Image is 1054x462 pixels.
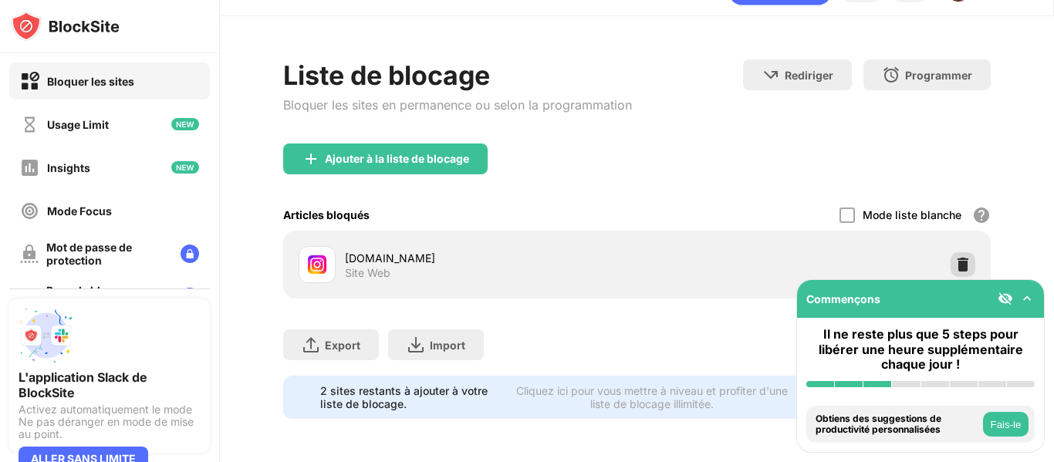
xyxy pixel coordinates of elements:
div: Mode liste blanche [863,208,961,221]
img: focus-off.svg [20,201,39,221]
div: Il ne reste plus que 5 steps pour libérer une heure supplémentaire chaque jour ! [806,327,1035,372]
div: Site Web [345,266,390,280]
div: Export [325,339,360,352]
img: time-usage-off.svg [20,115,39,134]
img: eye-not-visible.svg [998,291,1013,306]
div: Insights [47,161,90,174]
img: password-protection-off.svg [20,244,39,263]
div: Mode Focus [47,204,112,218]
div: Bloquer les sites [47,75,134,88]
div: Ajouter à la liste de blocage [325,153,469,165]
img: new-icon.svg [171,118,199,130]
img: block-on.svg [20,72,39,91]
div: Import [430,339,465,352]
img: omni-setup-toggle.svg [1019,291,1035,306]
div: [DOMAIN_NAME] [345,250,637,266]
img: lock-menu.svg [181,288,199,306]
img: logo-blocksite.svg [11,11,120,42]
button: Fais-le [983,412,1029,437]
div: Obtiens des suggestions de productivité personnalisées [816,413,979,436]
img: customize-block-page-off.svg [20,288,39,306]
img: new-icon.svg [171,161,199,174]
div: Activez automatiquement le mode Ne pas déranger en mode de mise au point. [19,403,201,440]
div: Mot de passe de protection [46,241,168,267]
img: lock-menu.svg [181,244,199,263]
div: Programmer [905,69,972,82]
div: Cliquez ici pour vous mettre à niveau et profiter d'une liste de blocage illimitée. [512,384,793,410]
img: favicons [308,255,326,274]
div: Rediriger [785,69,833,82]
div: Liste de blocage [283,59,632,91]
div: Usage Limit [47,118,109,131]
div: Commençons [806,292,880,305]
div: Articles bloqués [283,208,370,221]
div: Page de bloc personnalisée [46,284,168,310]
img: push-slack.svg [19,308,74,363]
div: 2 sites restants à ajouter à votre liste de blocage. [320,384,502,410]
div: Bloquer les sites en permanence ou selon la programmation [283,97,632,113]
img: insights-off.svg [20,158,39,177]
div: L'application Slack de BlockSite [19,369,201,400]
